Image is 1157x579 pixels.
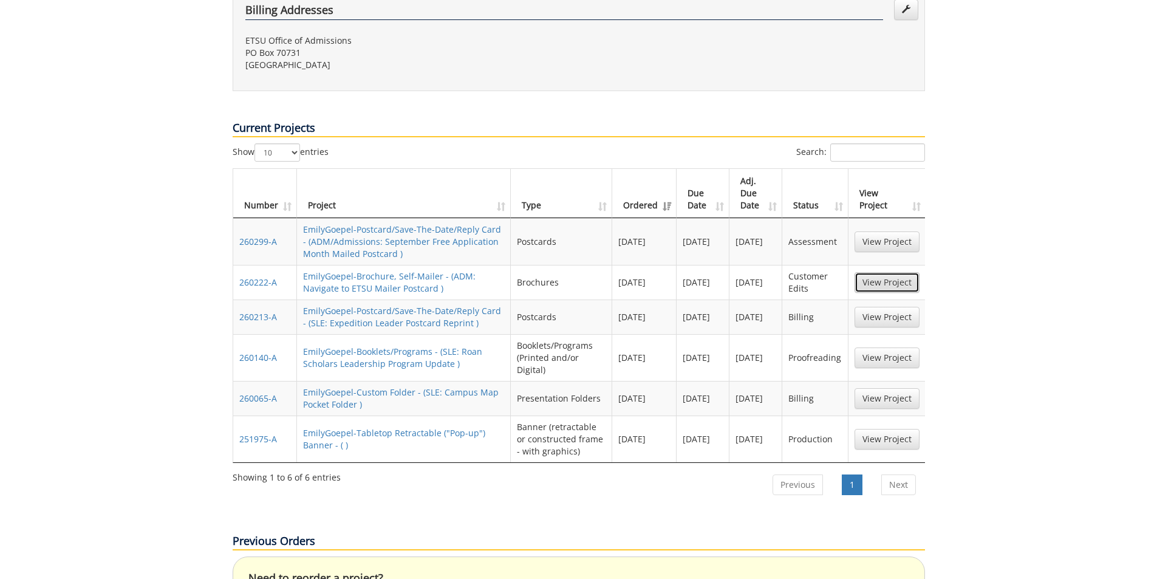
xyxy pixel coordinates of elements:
[855,307,920,327] a: View Project
[677,300,729,334] td: [DATE]
[239,236,277,247] a: 260299-A
[729,416,782,462] td: [DATE]
[245,35,570,47] p: ETSU Office of Admissions
[233,467,341,484] div: Showing 1 to 6 of 6 entries
[729,334,782,381] td: [DATE]
[511,381,612,416] td: Presentation Folders
[511,334,612,381] td: Booklets/Programs (Printed and/or Digital)
[677,169,729,218] th: Due Date: activate to sort column ascending
[729,381,782,416] td: [DATE]
[782,300,848,334] td: Billing
[729,218,782,265] td: [DATE]
[245,59,570,71] p: [GEOGRAPHIC_DATA]
[677,218,729,265] td: [DATE]
[677,265,729,300] td: [DATE]
[303,270,476,294] a: EmilyGoepel-Brochure, Self-Mailer - (ADM: Navigate to ETSU Mailer Postcard )
[612,265,677,300] td: [DATE]
[729,265,782,300] td: [DATE]
[303,346,482,369] a: EmilyGoepel-Booklets/Programs - (SLE: Roan Scholars Leadership Program Update )
[239,392,277,404] a: 260065-A
[303,386,499,410] a: EmilyGoepel-Custom Folder - (SLE: Campus Map Pocket Folder )
[842,475,862,495] a: 1
[881,475,916,495] a: Next
[245,47,570,59] p: PO Box 70731
[511,218,612,265] td: Postcards
[796,143,925,162] label: Search:
[782,334,848,381] td: Proofreading
[782,416,848,462] td: Production
[303,224,501,259] a: EmilyGoepel-Postcard/Save-The-Date/Reply Card - (ADM/Admissions: September Free Application Month...
[782,218,848,265] td: Assessment
[297,169,511,218] th: Project: activate to sort column ascending
[855,348,920,368] a: View Project
[612,334,677,381] td: [DATE]
[855,388,920,409] a: View Project
[612,416,677,462] td: [DATE]
[233,120,925,137] p: Current Projects
[511,416,612,462] td: Banner (retractable or constructed frame - with graphics)
[612,169,677,218] th: Ordered: activate to sort column ascending
[677,381,729,416] td: [DATE]
[729,300,782,334] td: [DATE]
[239,352,277,363] a: 260140-A
[511,265,612,300] td: Brochures
[233,169,297,218] th: Number: activate to sort column ascending
[239,433,277,445] a: 251975-A
[511,300,612,334] td: Postcards
[245,4,883,20] h4: Billing Addresses
[612,218,677,265] td: [DATE]
[233,533,925,550] p: Previous Orders
[677,334,729,381] td: [DATE]
[612,381,677,416] td: [DATE]
[782,381,848,416] td: Billing
[782,265,848,300] td: Customer Edits
[855,272,920,293] a: View Project
[303,427,485,451] a: EmilyGoepel-Tabletop Retractable ("Pop-up") Banner - ( )
[848,169,926,218] th: View Project: activate to sort column ascending
[233,143,329,162] label: Show entries
[239,276,277,288] a: 260222-A
[511,169,612,218] th: Type: activate to sort column ascending
[830,143,925,162] input: Search:
[303,305,501,329] a: EmilyGoepel-Postcard/Save-The-Date/Reply Card - (SLE: Expedition Leader Postcard Reprint )
[729,169,782,218] th: Adj. Due Date: activate to sort column ascending
[677,416,729,462] td: [DATE]
[239,311,277,323] a: 260213-A
[254,143,300,162] select: Showentries
[773,475,823,495] a: Previous
[612,300,677,334] td: [DATE]
[782,169,848,218] th: Status: activate to sort column ascending
[855,429,920,450] a: View Project
[855,231,920,252] a: View Project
